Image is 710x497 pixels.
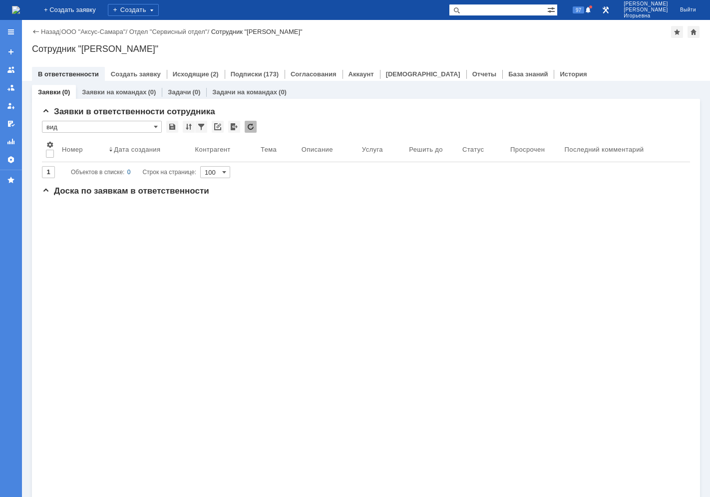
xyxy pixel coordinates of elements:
[3,134,19,150] a: Отчеты
[168,88,191,96] a: Задачи
[211,70,219,78] div: (2)
[62,88,70,96] div: (0)
[183,121,195,133] div: Сортировка...
[62,146,83,153] div: Номер
[302,146,333,153] div: Описание
[192,88,200,96] div: (0)
[71,169,124,176] span: Объектов в списке:
[114,146,160,153] div: Дата создания
[362,146,383,153] div: Услуга
[547,4,557,14] span: Расширенный поиск
[600,4,612,16] a: Перейти в интерфейс администратора
[231,70,262,78] a: Подписки
[291,70,337,78] a: Согласования
[46,141,54,149] span: Настройки
[41,28,59,35] a: Назад
[58,137,105,162] th: Номер
[38,88,60,96] a: Заявки
[565,146,644,153] div: Последний комментарий
[560,70,587,78] a: История
[191,137,257,162] th: Контрагент
[211,28,303,35] div: Сотрудник "[PERSON_NAME]"
[129,28,211,35] div: /
[409,146,443,153] div: Решить до
[212,121,224,133] div: Скопировать ссылку на список
[195,146,231,153] div: Контрагент
[510,146,545,153] div: Просрочен
[195,121,207,133] div: Фильтрация...
[3,44,19,60] a: Создать заявку
[3,80,19,96] a: Заявки в моей ответственности
[105,137,191,162] th: Дата создания
[472,70,497,78] a: Отчеты
[358,137,405,162] th: Услуга
[59,27,61,35] div: |
[264,70,279,78] div: (173)
[279,88,287,96] div: (0)
[386,70,460,78] a: [DEMOGRAPHIC_DATA]
[38,70,99,78] a: В ответственности
[108,4,159,16] div: Создать
[32,44,700,54] div: Сотрудник "[PERSON_NAME]"
[228,121,240,133] div: Экспорт списка
[624,1,668,7] span: [PERSON_NAME]
[462,146,484,153] div: Статус
[148,88,156,96] div: (0)
[3,98,19,114] a: Мои заявки
[42,107,215,116] span: Заявки в ответственности сотрудника
[671,26,683,38] div: Добавить в избранное
[261,146,277,153] div: Тема
[3,116,19,132] a: Мои согласования
[42,186,209,196] span: Доска по заявкам в ответственности
[173,70,209,78] a: Исходящие
[212,88,277,96] a: Задачи на командах
[111,70,161,78] a: Создать заявку
[61,28,129,35] div: /
[624,13,668,19] span: Игорьевна
[3,152,19,168] a: Настройки
[12,6,20,14] img: logo
[458,137,506,162] th: Статус
[71,166,196,178] i: Строк на странице:
[349,70,374,78] a: Аккаунт
[129,28,208,35] a: Отдел "Сервисный отдел"
[245,121,257,133] div: Обновлять список
[3,62,19,78] a: Заявки на командах
[127,166,131,178] div: 0
[508,70,548,78] a: База знаний
[166,121,178,133] div: Сохранить вид
[82,88,146,96] a: Заявки на командах
[61,28,126,35] a: ООО "Аксус-Самара"
[624,7,668,13] span: [PERSON_NAME]
[573,6,584,13] span: 97
[688,26,700,38] div: Сделать домашней страницей
[257,137,298,162] th: Тема
[12,6,20,14] a: Перейти на домашнюю страницу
